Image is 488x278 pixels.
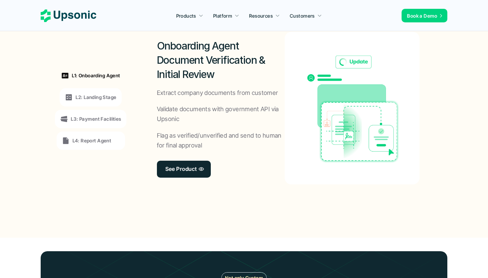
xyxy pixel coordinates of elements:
[73,137,111,144] p: L4: Report Agent
[176,12,196,19] p: Products
[407,12,437,19] p: Book a Demo
[157,88,278,98] p: Extract company documents from customer
[157,39,285,81] h2: Onboarding Agent Document Verification & Initial Review
[157,131,285,151] p: Flag as verified/unverified and send to human for final approval
[72,72,120,79] p: L1: Onboarding Agent
[290,12,315,19] p: Customers
[249,12,273,19] p: Resources
[213,12,232,19] p: Platform
[172,9,207,22] a: Products
[157,161,211,178] a: See Product
[165,164,197,174] p: See Product
[71,115,121,122] p: L3: Payment Facilities
[402,9,447,22] a: Book a Demo
[157,104,285,124] p: Validate documents with government API via Upsonic
[76,94,116,101] p: L2: Landing Stage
